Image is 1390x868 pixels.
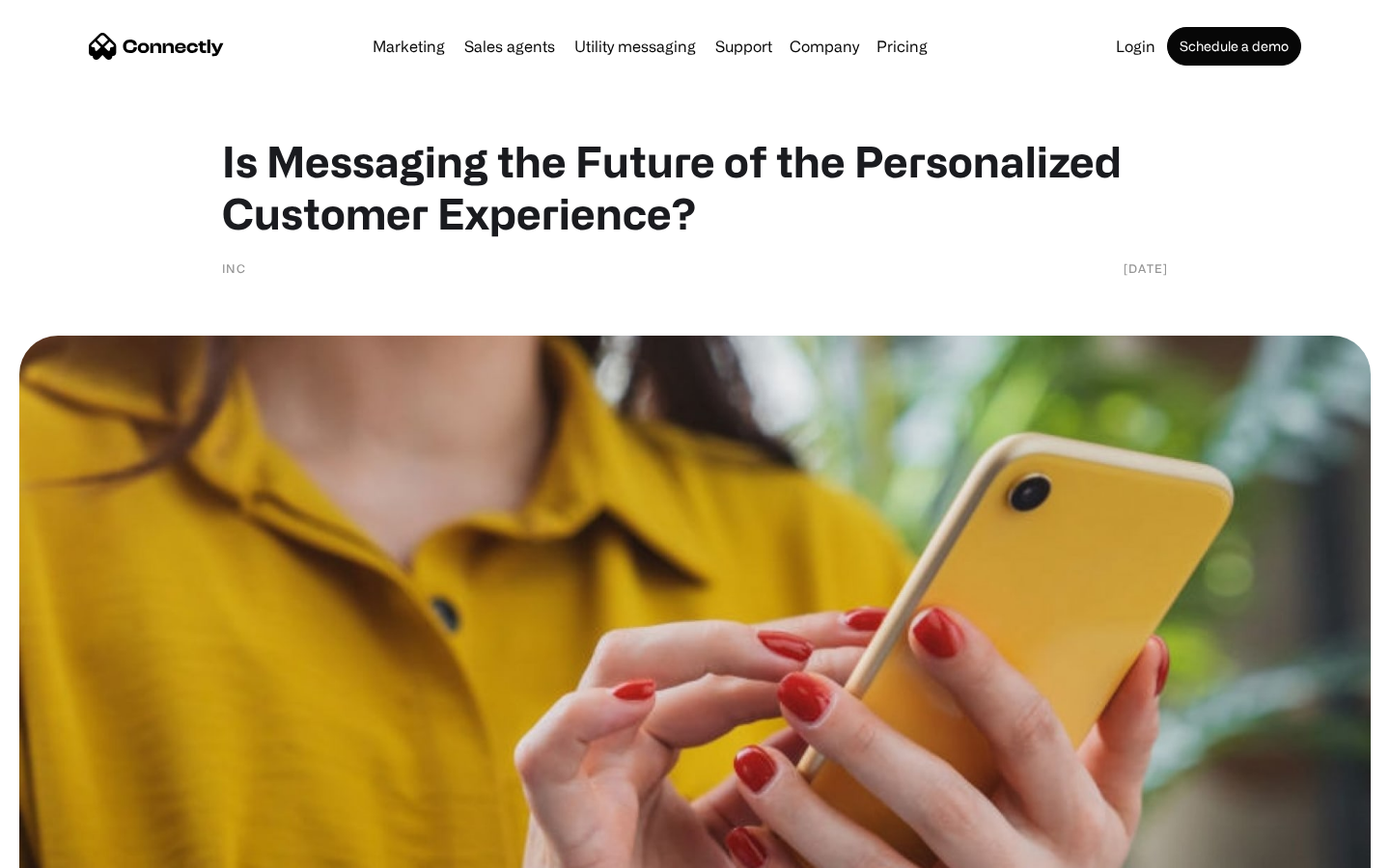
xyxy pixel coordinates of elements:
[222,135,1168,239] h1: Is Messaging the Future of the Personalized Customer Experience?
[19,834,116,861] aside: Language selected: English
[39,834,116,861] ul: Language list
[1108,39,1163,54] a: Login
[708,39,780,54] a: Support
[1167,27,1301,66] a: Schedule a demo
[1124,258,1168,278] div: [DATE]
[869,39,935,54] a: Pricing
[457,39,563,54] a: Sales agents
[365,39,453,54] a: Marketing
[222,258,246,278] div: Inc
[567,39,704,54] a: Utility messaging
[790,33,859,60] div: Company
